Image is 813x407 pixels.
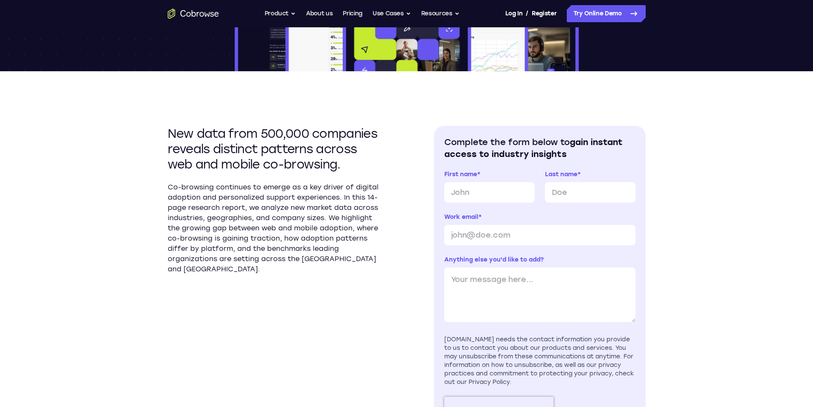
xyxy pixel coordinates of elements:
[567,5,646,22] a: Try Online Demo
[444,136,635,160] h2: Complete the form below to
[421,5,460,22] button: Resources
[505,5,522,22] a: Log In
[532,5,557,22] a: Register
[168,126,379,172] h2: New data from 500,000 companies reveals distinct patterns across web and mobile co-browsing.
[444,213,478,221] span: Work email
[545,182,635,203] input: Doe
[444,182,535,203] input: John
[526,9,528,19] span: /
[265,5,296,22] button: Product
[306,5,332,22] a: About us
[545,171,577,178] span: Last name
[444,171,477,178] span: First name
[444,225,635,245] input: john@doe.com
[168,182,379,274] p: Co-browsing continues to emerge as a key driver of digital adoption and personalized support expe...
[444,335,635,387] div: [DOMAIN_NAME] needs the contact information you provide to us to contact you about our products a...
[444,137,623,159] span: gain instant access to industry insights
[168,9,219,19] a: Go to the home page
[444,256,544,263] span: Anything else you'd like to add?
[343,5,362,22] a: Pricing
[373,5,411,22] button: Use Cases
